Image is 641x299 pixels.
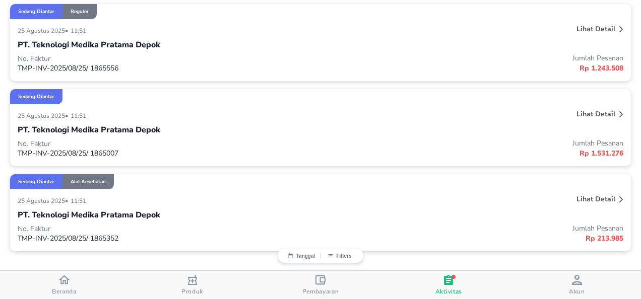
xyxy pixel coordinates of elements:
span: Akun [569,287,585,295]
span: Produk [181,287,203,295]
p: PT. Teknologi Medika Pratama Depok [18,39,160,51]
p: No. Faktur [18,224,320,234]
p: No. Faktur [18,139,320,148]
p: PT. Teknologi Medika Pratama Depok [18,209,160,221]
p: TMP-INV-2025/08/25/ 1865352 [18,234,320,243]
p: 11:51 [71,112,89,120]
button: Filters [320,253,358,259]
p: Rp 1.243.508 [320,63,623,73]
p: Sedang diantar [18,8,54,15]
p: PT. Teknologi Medika Pratama Depok [18,124,160,136]
p: Rp 1.531.276 [320,148,623,159]
button: Aktivitas [384,271,512,299]
p: Reguler [71,8,89,15]
p: Lihat detail [576,24,615,34]
span: Beranda [52,287,77,295]
button: Pembayaran [257,271,384,299]
p: Lihat detail [576,194,615,204]
p: Lihat detail [576,109,615,119]
p: Rp 213.985 [320,233,623,244]
p: Jumlah Pesanan [320,53,623,63]
p: Sedang diantar [18,93,54,100]
p: 11:51 [71,197,89,205]
span: Aktivitas [435,287,462,295]
p: 25 Agustus 2025 • [18,197,71,205]
p: Jumlah Pesanan [320,223,623,233]
span: Pembayaran [302,287,339,295]
p: TMP-INV-2025/08/25/ 1865556 [18,63,320,73]
p: No. Faktur [18,54,320,63]
p: Sedang diantar [18,178,54,185]
button: Akun [513,271,641,299]
p: 25 Agustus 2025 • [18,27,71,35]
button: Tanggal [283,253,320,259]
button: Produk [128,271,256,299]
p: 25 Agustus 2025 • [18,112,71,120]
p: Jumlah Pesanan [320,138,623,148]
p: TMP-INV-2025/08/25/ 1865007 [18,148,320,158]
p: Alat Kesehatan [71,178,106,185]
p: 11:51 [71,27,89,35]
